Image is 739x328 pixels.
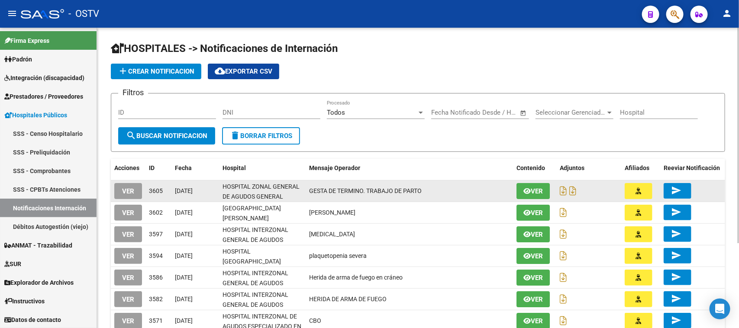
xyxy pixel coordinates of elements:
span: Reeviar Notificación [664,164,720,171]
input: Start date [431,109,459,116]
button: Open calendar [519,108,529,118]
span: Firma Express [4,36,49,45]
span: Exportar CSV [215,68,272,75]
datatable-header-cell: Hospital [219,159,306,177]
div: [DATE] [175,229,216,239]
button: VER [114,183,142,199]
datatable-header-cell: Reeviar Notificación [660,159,725,177]
div: [DATE] [175,273,216,283]
mat-icon: add [118,66,128,76]
datatable-header-cell: ID [145,159,171,177]
span: 3597 [149,231,163,238]
span: Adjuntos [560,164,584,171]
span: COLECISTITIS [309,231,355,238]
span: Herida de arma de fuego en cráneo [309,274,403,281]
span: VER [122,274,134,282]
span: [GEOGRAPHIC_DATA][PERSON_NAME] [223,205,281,222]
mat-icon: person [722,8,732,19]
span: HERIDA DE ARMA DE FUEGO [309,296,387,302]
span: Ver [531,187,543,195]
span: Ver [531,209,543,217]
mat-icon: search [126,130,136,141]
h3: Filtros [118,87,148,99]
span: HOSPITAL INTERZONAL GENERAL DE AGUDOS [PERSON_NAME] [223,270,288,296]
button: Ver [516,205,550,221]
button: Ver [516,226,550,242]
div: [DATE] [175,251,216,261]
span: Mensaje Operador [309,164,360,171]
button: Buscar Notificacion [118,127,215,145]
span: Borrar Filtros [230,132,292,140]
span: Explorador de Archivos [4,278,74,287]
span: Hospitales Públicos [4,110,67,120]
button: Ver [516,291,550,307]
span: VER [122,187,134,195]
div: [DATE] [175,186,216,196]
span: 3582 [149,296,163,302]
button: Crear Notificacion [111,64,201,79]
div: [DATE] [175,208,216,218]
span: ID [149,164,155,171]
mat-icon: menu [7,8,17,19]
datatable-header-cell: Fecha [171,159,219,177]
div: [DATE] [175,316,216,326]
span: Ver [531,231,543,238]
span: SUR [4,259,21,269]
span: Ver [531,252,543,260]
span: Fecha [175,164,192,171]
mat-icon: send [671,272,681,282]
span: plaquetopenia severa [309,252,367,259]
span: HOSPITAL INTERZONAL GENERAL DE AGUDOS [PERSON_NAME] [223,226,288,253]
span: Seleccionar Gerenciador [536,109,606,116]
span: Prestadores / Proveedores [4,92,83,101]
span: VER [122,252,134,260]
div: [DATE] [175,294,216,304]
datatable-header-cell: Mensaje Operador [306,159,513,177]
span: 3594 [149,252,163,259]
span: VER [122,296,134,303]
span: GESTA DE TERMINO. TRABAJO DE PARTO [309,187,422,194]
button: VER [114,248,142,264]
span: Todos [327,109,345,116]
mat-icon: send [671,207,681,217]
span: Ver [531,317,543,325]
mat-icon: send [671,250,681,260]
span: VER [122,231,134,238]
button: VER [114,270,142,286]
input: End date [467,109,509,116]
span: Afiliados [625,164,649,171]
button: VER [114,291,142,307]
span: T. DE COLON [309,209,355,216]
mat-icon: send [671,315,681,325]
button: Exportar CSV [208,64,279,79]
button: Ver [516,248,550,264]
mat-icon: send [671,293,681,304]
span: HOSPITAL [GEOGRAPHIC_DATA][PERSON_NAME] [223,248,281,275]
mat-icon: cloud_download [215,66,225,76]
button: Ver [516,183,550,199]
span: 3571 [149,317,163,324]
datatable-header-cell: Contenido [513,159,556,177]
span: Buscar Notificacion [126,132,207,140]
span: Crear Notificacion [118,68,194,75]
span: HOSPITAL ZONAL GENERAL DE AGUDOS GENERAL [PERSON_NAME] [223,183,300,210]
span: Instructivos [4,296,45,306]
button: VER [114,226,142,242]
datatable-header-cell: Afiliados [621,159,660,177]
span: Contenido [516,164,545,171]
span: Hospital [223,164,246,171]
span: HOSPITALES -> Notificaciones de Internación [111,42,338,55]
span: Integración (discapacidad) [4,73,84,83]
span: Padrón [4,55,32,64]
span: Acciones [114,164,139,171]
button: Borrar Filtros [222,127,300,145]
span: VER [122,209,134,217]
span: CBO [309,317,321,324]
span: Ver [531,296,543,303]
span: 3605 [149,187,163,194]
mat-icon: send [671,185,681,196]
span: 3602 [149,209,163,216]
button: VER [114,205,142,221]
span: Ver [531,274,543,282]
span: ANMAT - Trazabilidad [4,241,72,250]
